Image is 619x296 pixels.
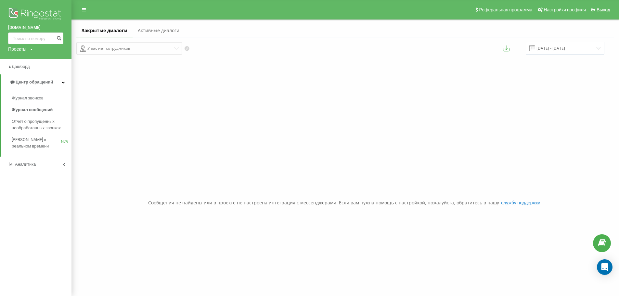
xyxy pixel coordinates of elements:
span: Дашборд [12,64,30,69]
span: Журнал звонков [12,95,44,101]
span: Центр обращений [16,80,53,84]
a: Отчет о пропущенных необработанных звонках [12,116,71,134]
span: Отчет о пропущенных необработанных звонках [12,118,68,131]
a: Центр обращений [1,74,71,90]
a: Журнал сообщений [12,104,71,116]
div: Open Intercom Messenger [597,259,613,275]
a: Закрытые диалоги [76,24,133,37]
span: Выход [597,7,610,12]
span: Аналитика [15,162,36,167]
img: Ringostat logo [8,6,63,23]
a: Журнал звонков [12,92,71,104]
span: Журнал сообщений [12,107,53,113]
button: Экспортировать сообщения [503,45,509,52]
span: Реферальная программа [479,7,532,12]
span: Настройки профиля [544,7,586,12]
div: Проекты [8,46,26,52]
span: [PERSON_NAME] в реальном времени [12,136,61,149]
a: [PERSON_NAME] в реальном времениNEW [12,134,71,152]
input: Поиск по номеру [8,32,63,44]
button: службу поддержки [499,200,542,206]
a: [DOMAIN_NAME] [8,24,63,31]
a: Активные диалоги [133,24,185,37]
